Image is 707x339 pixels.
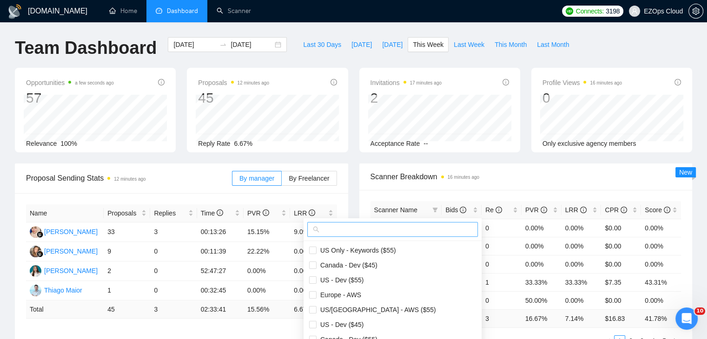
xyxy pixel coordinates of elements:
[30,247,98,254] a: NK[PERSON_NAME]
[150,261,197,281] td: 0
[566,7,573,15] img: upwork-logo.png
[104,261,150,281] td: 2
[309,209,315,216] span: info-circle
[263,209,269,216] span: info-circle
[430,203,440,217] span: filter
[664,207,670,213] span: info-circle
[26,140,57,147] span: Relevance
[198,77,269,88] span: Proposals
[317,291,361,299] span: Europe - AWS
[173,39,216,50] input: Start date
[234,140,253,147] span: 6.67%
[37,251,43,257] img: gigradar-bm.png
[679,169,692,176] span: New
[197,300,244,319] td: 02:33:41
[522,273,562,291] td: 33.33%
[7,4,22,19] img: logo
[449,37,489,52] button: Last Week
[219,41,227,48] span: to
[37,231,43,238] img: gigradar-bm.png
[244,261,290,281] td: 0.00%
[44,246,98,256] div: [PERSON_NAME]
[44,266,98,276] div: [PERSON_NAME]
[244,242,290,261] td: 22.22%
[26,172,232,184] span: Proposal Sending Stats
[482,309,522,327] td: 3
[641,309,681,327] td: 41.78 %
[645,206,670,214] span: Score
[495,39,527,50] span: This Month
[217,209,223,216] span: info-circle
[150,242,197,261] td: 0
[317,306,436,313] span: US/[GEOGRAPHIC_DATA] - AWS ($55)
[485,206,502,214] span: Re
[601,291,641,309] td: $0.00
[156,7,162,14] span: dashboard
[290,261,337,281] td: 0.00%
[641,273,681,291] td: 43.31%
[290,222,337,242] td: 9.09%
[688,4,703,19] button: setting
[150,281,197,300] td: 0
[298,37,346,52] button: Last 30 Days
[482,219,522,237] td: 0
[26,300,104,319] td: Total
[562,273,601,291] td: 33.33%
[30,246,41,257] img: NK
[522,219,562,237] td: 0.00%
[104,242,150,261] td: 9
[605,206,627,214] span: CPR
[562,237,601,255] td: 0.00%
[247,209,269,217] span: PVR
[104,281,150,300] td: 1
[198,89,269,107] div: 45
[150,300,197,319] td: 3
[244,222,290,242] td: 15.15%
[580,207,587,213] span: info-circle
[482,291,522,309] td: 0
[238,80,269,85] time: 12 minutes ago
[489,37,532,52] button: This Month
[542,77,622,88] span: Profile Views
[150,204,197,222] th: Replies
[482,273,522,291] td: 1
[542,89,622,107] div: 0
[158,79,165,85] span: info-circle
[294,209,315,217] span: LRR
[26,204,104,222] th: Name
[601,237,641,255] td: $0.00
[30,286,82,293] a: TMThiago Maior
[482,237,522,255] td: 0
[75,80,113,85] time: a few seconds ago
[107,208,139,218] span: Proposals
[454,39,484,50] span: Last Week
[522,291,562,309] td: 50.00%
[370,140,420,147] span: Acceptance Rate
[565,206,587,214] span: LRR
[346,37,377,52] button: [DATE]
[562,255,601,273] td: 0.00%
[541,207,547,213] span: info-circle
[522,309,562,327] td: 16.67 %
[44,285,82,295] div: Thiago Maior
[562,219,601,237] td: 0.00%
[15,37,157,59] h1: Team Dashboard
[104,222,150,242] td: 33
[460,207,466,213] span: info-circle
[201,209,223,217] span: Time
[317,276,363,284] span: US - Dev ($55)
[26,77,114,88] span: Opportunities
[290,300,337,319] td: 6.67 %
[621,207,627,213] span: info-circle
[601,219,641,237] td: $0.00
[502,79,509,85] span: info-circle
[374,206,417,214] span: Scanner Name
[303,39,341,50] span: Last 30 Days
[154,208,186,218] span: Replies
[104,204,150,222] th: Proposals
[44,227,98,237] div: [PERSON_NAME]
[562,309,601,327] td: 7.14 %
[30,226,41,238] img: AJ
[694,307,705,315] span: 10
[26,89,114,107] div: 57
